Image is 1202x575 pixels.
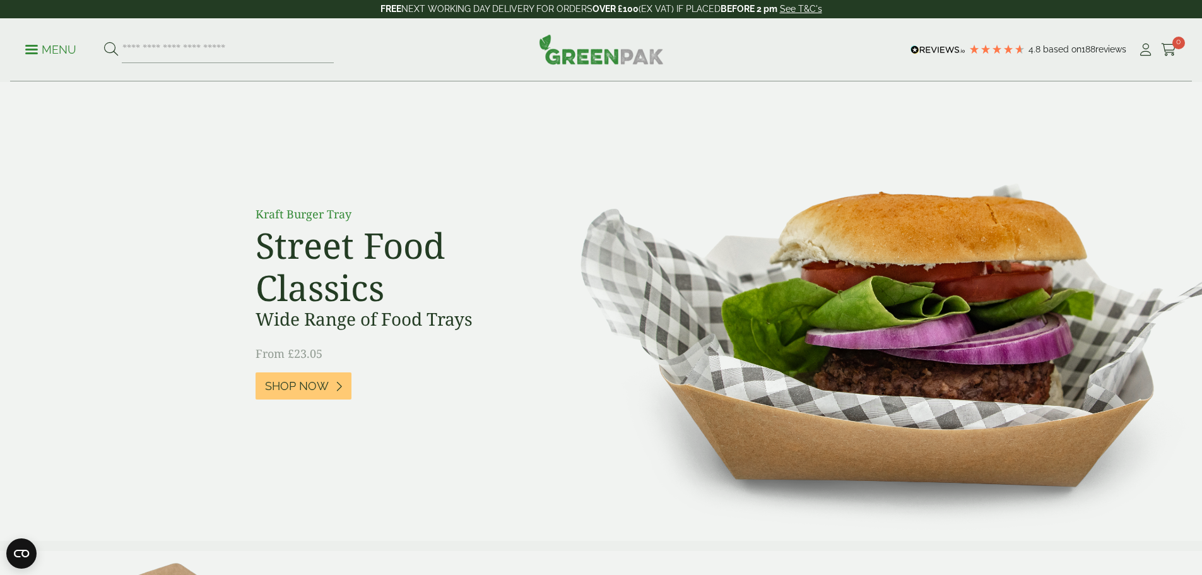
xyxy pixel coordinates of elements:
img: Street Food Classics [541,82,1202,541]
button: Open CMP widget [6,538,37,569]
p: Menu [25,42,76,57]
h3: Wide Range of Food Trays [256,309,539,330]
strong: OVER £100 [592,4,639,14]
h2: Street Food Classics [256,224,539,309]
strong: BEFORE 2 pm [721,4,777,14]
i: My Account [1138,44,1153,56]
i: Cart [1161,44,1177,56]
img: GreenPak Supplies [539,34,664,64]
a: 0 [1161,40,1177,59]
a: See T&C's [780,4,822,14]
span: Shop Now [265,379,329,393]
p: Kraft Burger Tray [256,206,539,223]
span: 4.8 [1028,44,1043,54]
img: REVIEWS.io [910,45,965,54]
div: 4.79 Stars [969,44,1025,55]
strong: FREE [380,4,401,14]
span: 188 [1081,44,1095,54]
a: Shop Now [256,372,351,400]
span: 0 [1172,37,1185,49]
span: From £23.05 [256,346,322,361]
span: Based on [1043,44,1081,54]
a: Menu [25,42,76,55]
span: reviews [1095,44,1126,54]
